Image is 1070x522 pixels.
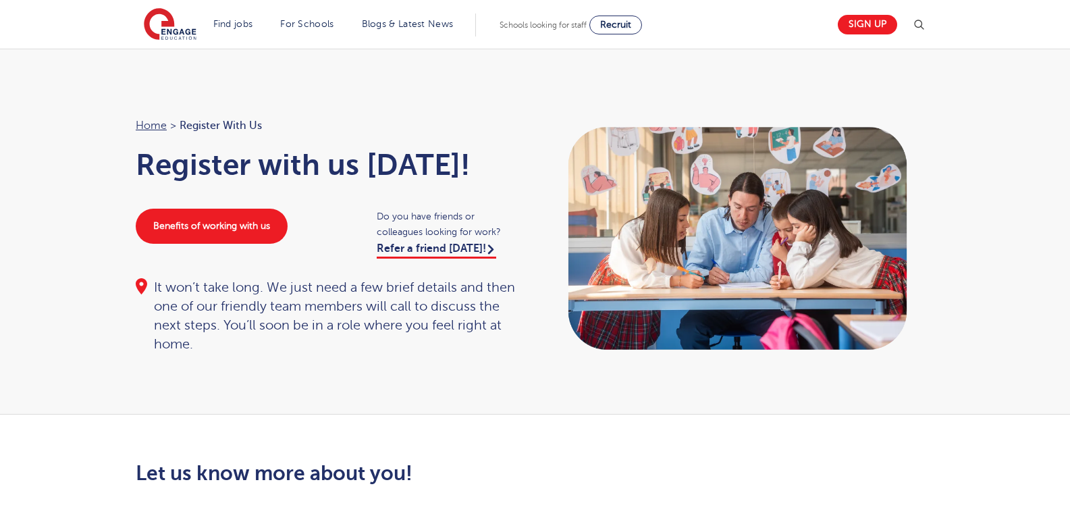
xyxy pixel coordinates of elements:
[362,19,454,29] a: Blogs & Latest News
[377,242,496,259] a: Refer a friend [DATE]!
[377,209,522,240] span: Do you have friends or colleagues looking for work?
[280,19,333,29] a: For Schools
[136,117,522,134] nav: breadcrumb
[589,16,642,34] a: Recruit
[136,462,662,485] h2: Let us know more about you!
[600,20,631,30] span: Recruit
[136,209,288,244] a: Benefits of working with us
[136,148,522,182] h1: Register with us [DATE]!
[144,8,196,42] img: Engage Education
[838,15,897,34] a: Sign up
[180,117,262,134] span: Register with us
[170,120,176,132] span: >
[500,20,587,30] span: Schools looking for staff
[136,120,167,132] a: Home
[136,278,522,354] div: It won’t take long. We just need a few brief details and then one of our friendly team members wi...
[213,19,253,29] a: Find jobs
